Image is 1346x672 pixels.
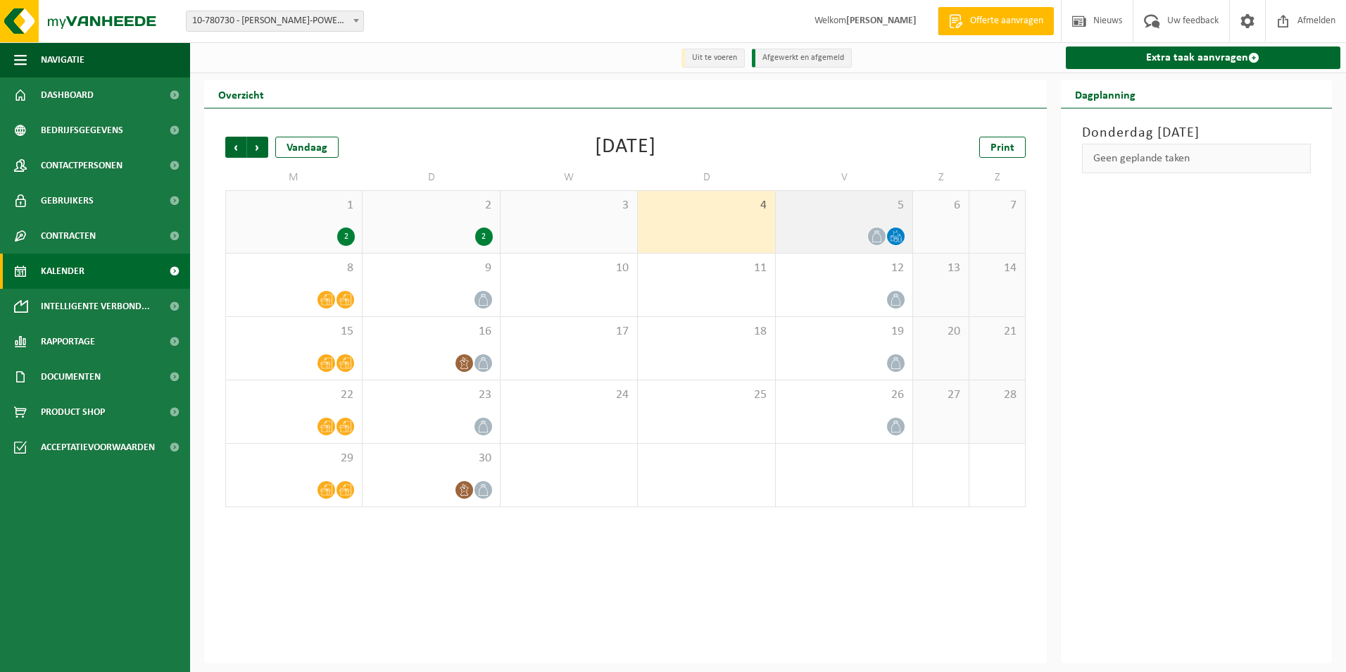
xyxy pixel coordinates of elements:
[681,49,745,68] li: Uit te voeren
[41,183,94,218] span: Gebruikers
[225,137,246,158] span: Vorige
[645,324,767,340] span: 18
[645,261,767,276] span: 11
[920,198,962,213] span: 6
[846,15,917,26] strong: [PERSON_NAME]
[976,198,1018,213] span: 7
[363,165,500,190] td: D
[41,359,101,394] span: Documenten
[370,324,492,340] span: 16
[967,14,1047,28] span: Offerte aanvragen
[783,261,905,276] span: 12
[501,165,638,190] td: W
[920,261,962,276] span: 13
[508,261,630,276] span: 10
[41,77,94,113] span: Dashboard
[1082,123,1312,144] h3: Donderdag [DATE]
[638,165,775,190] td: D
[645,387,767,403] span: 25
[233,451,355,466] span: 29
[1061,80,1150,108] h2: Dagplanning
[187,11,363,31] span: 10-780730 - FINN-POWER - NAZARETH
[233,387,355,403] span: 22
[1066,46,1341,69] a: Extra taak aanvragen
[275,137,339,158] div: Vandaag
[783,198,905,213] span: 5
[41,42,84,77] span: Navigatie
[475,228,493,246] div: 2
[41,218,96,254] span: Contracten
[233,198,355,213] span: 1
[783,324,905,340] span: 19
[938,7,1054,35] a: Offerte aanvragen
[370,261,492,276] span: 9
[41,113,123,148] span: Bedrijfsgegevens
[186,11,364,32] span: 10-780730 - FINN-POWER - NAZARETH
[41,254,84,289] span: Kalender
[595,137,656,158] div: [DATE]
[979,137,1026,158] a: Print
[41,430,155,465] span: Acceptatievoorwaarden
[508,387,630,403] span: 24
[969,165,1026,190] td: Z
[920,387,962,403] span: 27
[976,387,1018,403] span: 28
[370,198,492,213] span: 2
[976,324,1018,340] span: 21
[370,451,492,466] span: 30
[913,165,969,190] td: Z
[645,198,767,213] span: 4
[337,228,355,246] div: 2
[1082,144,1312,173] div: Geen geplande taken
[41,289,150,324] span: Intelligente verbond...
[508,198,630,213] span: 3
[508,324,630,340] span: 17
[233,324,355,340] span: 15
[776,165,913,190] td: V
[976,261,1018,276] span: 14
[41,148,122,183] span: Contactpersonen
[233,261,355,276] span: 8
[225,165,363,190] td: M
[783,387,905,403] span: 26
[41,394,105,430] span: Product Shop
[990,142,1014,154] span: Print
[204,80,278,108] h2: Overzicht
[920,324,962,340] span: 20
[370,387,492,403] span: 23
[247,137,268,158] span: Volgende
[41,324,95,359] span: Rapportage
[752,49,852,68] li: Afgewerkt en afgemeld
